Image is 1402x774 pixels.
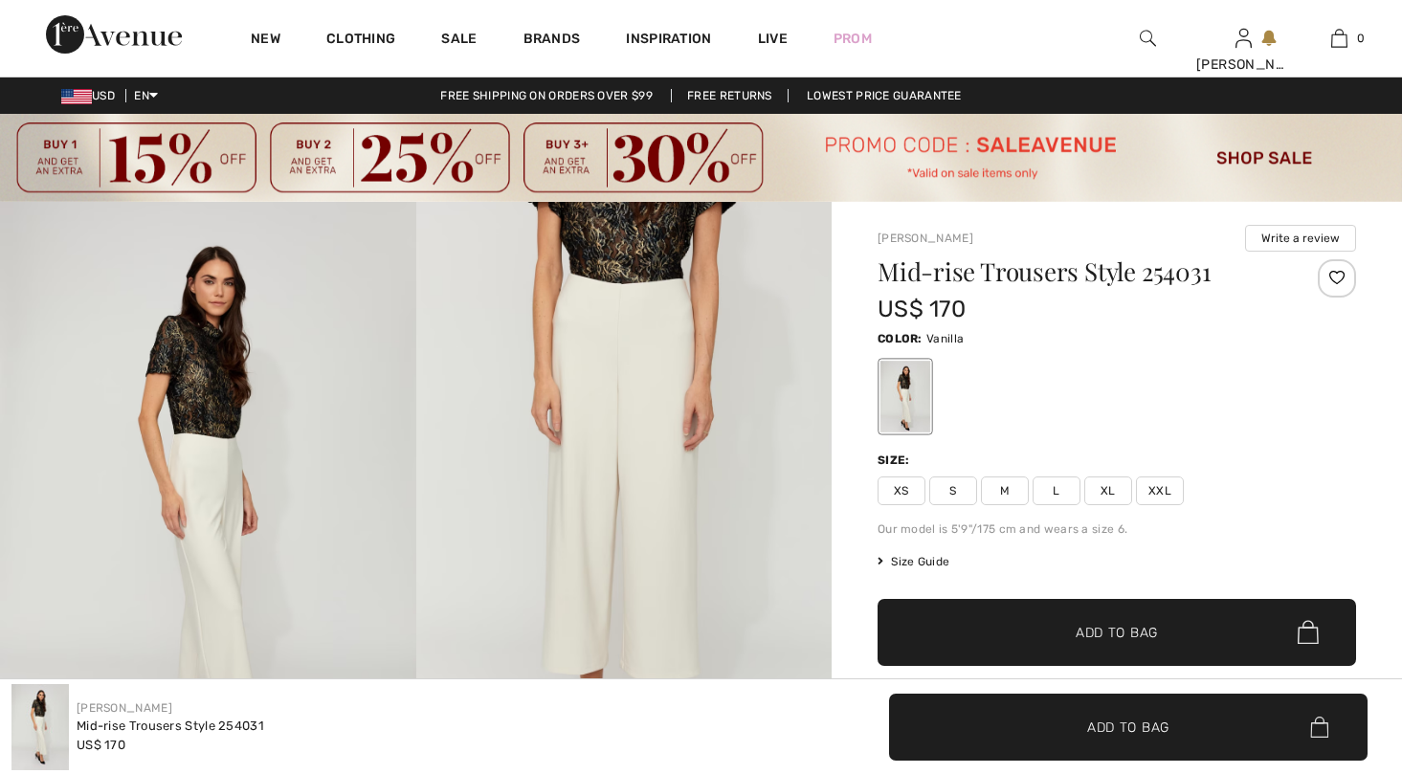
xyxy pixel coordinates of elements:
[926,332,964,345] span: Vanilla
[61,89,122,102] span: USD
[425,89,668,102] a: Free shipping on orders over $99
[1087,717,1169,737] span: Add to Bag
[1140,27,1156,50] img: search the website
[981,476,1029,505] span: M
[878,332,923,345] span: Color:
[1033,476,1080,505] span: L
[1298,620,1319,645] img: Bag.svg
[46,15,182,54] img: 1ère Avenue
[1245,225,1356,252] button: Write a review
[1310,717,1328,738] img: Bag.svg
[441,31,477,51] a: Sale
[1136,476,1184,505] span: XXL
[77,701,172,715] a: [PERSON_NAME]
[251,31,280,51] a: New
[878,599,1356,666] button: Add to Bag
[1331,27,1347,50] img: My Bag
[1084,476,1132,505] span: XL
[889,694,1368,761] button: Add to Bag
[61,89,92,104] img: US Dollar
[878,232,973,245] a: [PERSON_NAME]
[134,89,158,102] span: EN
[1292,27,1386,50] a: 0
[1235,29,1252,47] a: Sign In
[77,738,125,752] span: US$ 170
[77,717,264,736] div: Mid-rise Trousers Style 254031
[671,89,789,102] a: Free Returns
[523,31,581,51] a: Brands
[929,476,977,505] span: S
[1076,622,1158,642] span: Add to Bag
[878,296,966,322] span: US$ 170
[878,553,949,570] span: Size Guide
[878,452,914,469] div: Size:
[626,31,711,51] span: Inspiration
[1235,27,1252,50] img: My Info
[834,29,872,49] a: Prom
[1196,55,1290,75] div: [PERSON_NAME]
[326,31,395,51] a: Clothing
[878,259,1277,284] h1: Mid-rise Trousers Style 254031
[791,89,977,102] a: Lowest Price Guarantee
[880,361,930,432] div: Vanilla
[1357,30,1365,47] span: 0
[878,520,1356,538] div: Our model is 5'9"/175 cm and wears a size 6.
[11,684,69,770] img: Mid-Rise Trousers Style 254031
[758,29,788,49] a: Live
[878,476,925,505] span: XS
